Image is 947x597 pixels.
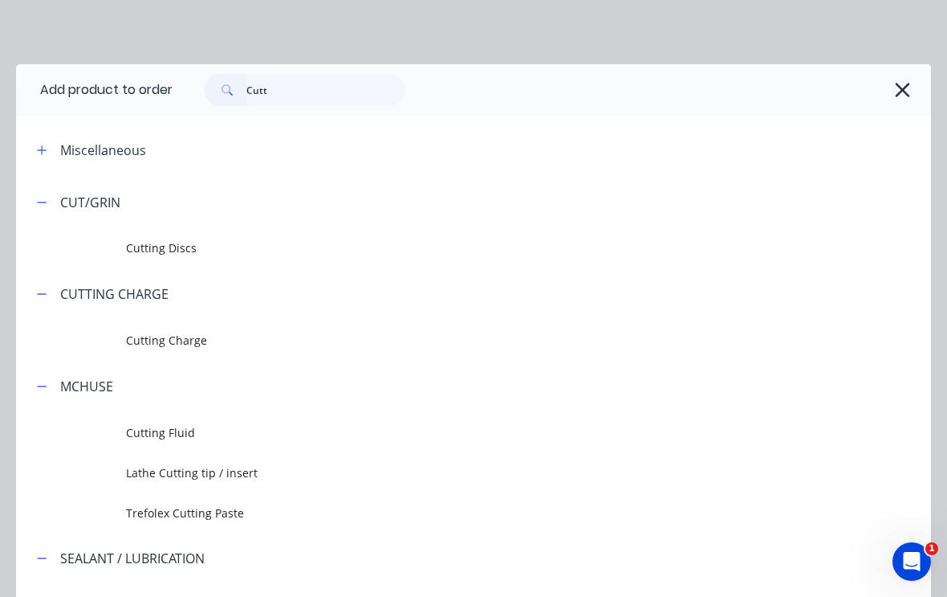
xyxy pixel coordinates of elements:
div: CUT/GRIN [60,193,120,212]
span: Cutting Fluid [126,424,770,441]
input: Search... [246,74,405,106]
span: Cutting Charge [126,332,770,349]
span: Lathe Cutting tip / insert [126,464,770,481]
span: 1 [925,542,938,555]
div: Add product to order [16,64,173,116]
iframe: Intercom live chat [892,542,931,581]
div: Miscellaneous [60,141,146,160]
span: Cutting Discs [126,239,770,256]
div: CUTTING CHARGE [60,284,169,304]
div: MCHUSE [60,377,113,396]
div: SEALANT / LUBRICATION [60,549,205,568]
span: Trefolex Cutting Paste [126,505,770,521]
